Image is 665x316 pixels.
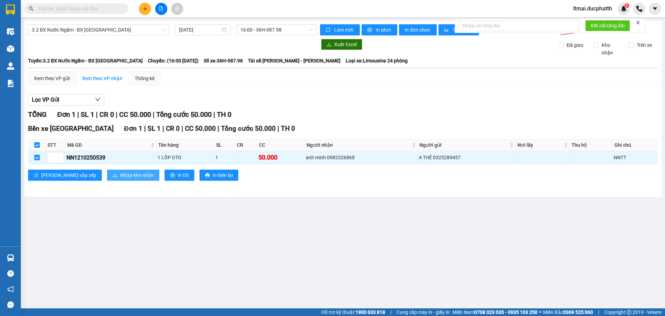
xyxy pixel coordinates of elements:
span: | [390,308,391,316]
span: Kết nối tổng đài [591,22,624,29]
span: question-circle [7,270,14,277]
th: Tên hàng [157,139,215,151]
img: solution-icon [7,80,14,87]
span: Miền Bắc [543,308,593,316]
button: Lọc VP Gửi [28,94,104,105]
span: In phơi [376,26,392,34]
span: Đơn 1 [124,125,142,133]
button: syncLàm mới [320,24,360,35]
span: | [181,125,183,133]
th: Ghi chú [613,139,658,151]
span: Số xe: 36H-087.98 [204,57,243,65]
span: sync [326,27,331,33]
span: Làm mới [334,26,354,34]
input: Tìm tên, số ĐT hoặc mã đơn [38,5,120,12]
button: caret-down [649,3,661,15]
span: Tài xế: [PERSON_NAME] - [PERSON_NAME] [248,57,340,65]
span: Bến xe [GEOGRAPHIC_DATA] [28,125,114,133]
img: icon-new-feature [621,6,627,12]
button: aim [171,3,183,15]
button: sort-ascending[PERSON_NAME] sắp xếp [28,170,102,181]
button: downloadXuất Excel [321,39,362,50]
span: plus [143,6,148,11]
span: notification [7,286,14,292]
span: search [29,6,34,11]
div: anh minh 0982326868 [306,154,417,161]
span: sort-ascending [34,173,38,178]
th: CC [257,139,305,151]
span: file-add [159,6,163,11]
span: bar-chart [444,27,450,33]
span: Nhập kho nhận [120,171,154,179]
div: Xem theo VP nhận [82,75,122,82]
input: Nhập số tổng đài [459,20,580,31]
span: | [277,125,279,133]
button: printerIn phơi [362,24,397,35]
span: download [327,42,331,48]
span: | [77,110,79,119]
th: STT [46,139,65,151]
span: | [116,110,117,119]
span: | [96,110,98,119]
span: CC 50.000 [185,125,216,133]
span: 3.2 BX Nước Ngầm - BX Hoằng Hóa [32,25,165,35]
button: printerIn DS [165,170,194,181]
span: In DS [178,171,189,179]
span: | [153,110,154,119]
td: NN1210250539 [65,151,157,164]
span: SL 1 [148,125,161,133]
span: SL 1 [81,110,94,119]
span: Miền Nam [452,308,538,316]
span: ltmai.ducphatth [568,4,618,13]
span: Mã GD [67,141,149,149]
span: In biên lai [213,171,233,179]
div: NN1210250539 [66,153,155,162]
span: caret-down [652,6,658,12]
span: Hỗ trợ kỹ thuật: [321,308,385,316]
span: aim [175,6,179,11]
span: Lọc VP Gửi [32,95,59,104]
strong: 0708 023 035 - 0935 103 250 [474,309,538,315]
span: CR 0 [99,110,114,119]
strong: 0369 525 060 [563,309,593,315]
span: printer [367,27,373,33]
strong: 1900 633 818 [355,309,385,315]
span: Tổng cước 50.000 [221,125,276,133]
img: logo-vxr [6,5,15,15]
span: close [636,20,640,25]
span: In đơn chọn [405,26,431,34]
span: Xuất Excel [334,41,357,48]
span: Người nhận [307,141,411,149]
span: TỔNG [28,110,47,119]
button: bar-chartThống kê [438,24,479,35]
div: NNTT [614,154,656,161]
img: warehouse-icon [7,28,14,35]
button: plus [139,3,151,15]
span: Kho nhận [599,41,623,57]
span: Chuyến: (16:00 [DATE]) [148,57,198,65]
span: Trên xe [634,41,655,49]
span: download [113,173,117,178]
img: warehouse-icon [7,62,14,70]
th: CR [235,139,257,151]
span: Tổng cước 50.000 [156,110,212,119]
div: Xem theo VP gửi [34,75,70,82]
div: 1 [215,154,234,161]
span: printer [205,173,210,178]
b: Tuyến: 3.2 BX Nước Ngầm - BX [GEOGRAPHIC_DATA] [28,58,143,63]
img: warehouse-icon [7,45,14,52]
input: 12/10/2025 [179,26,220,34]
span: printer [170,173,175,178]
th: Thu hộ [570,139,613,151]
div: 1 LỐP OTO [158,154,213,161]
span: [PERSON_NAME] sắp xếp [41,171,96,179]
span: CR 0 [166,125,180,133]
span: message [7,301,14,308]
span: copyright [627,310,631,315]
span: Cung cấp máy in - giấy in: [397,308,451,316]
span: ⚪️ [539,311,541,314]
span: | [213,110,215,119]
span: Đơn 1 [57,110,76,119]
span: | [162,125,164,133]
span: TH 0 [281,125,295,133]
